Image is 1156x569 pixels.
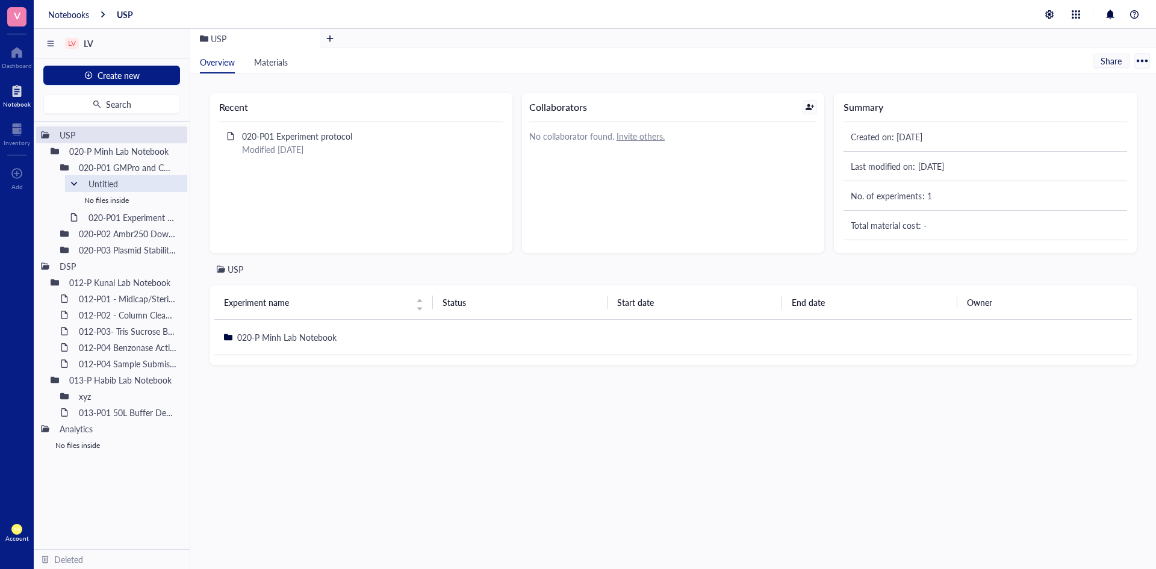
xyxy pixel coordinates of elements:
th: End date [782,285,957,319]
div: No files inside [36,437,187,454]
div: Account [5,535,29,542]
span: Overview [200,56,235,68]
div: Analytics [54,420,182,437]
div: 012-P02 - Column Cleaning Run [73,306,182,323]
span: KH [14,527,20,532]
div: USP [228,263,243,276]
div: xyz [73,388,182,405]
div: Created on: [DATE] [851,130,1120,143]
div: Add [11,183,23,190]
div: Total material cost: - [851,219,1120,232]
div: 013-P Habib Lab Notebook [64,372,182,388]
div: Notebook [3,101,31,108]
th: Experiment name [214,285,433,319]
span: LV [84,37,93,49]
span: 020-P Minh Lab Notebook [237,331,337,343]
div: No collaborator found. [529,129,818,143]
u: Invite others. [617,130,665,142]
div: 012-P04 Benzonase Activity Test [73,339,182,356]
a: Dashboard [2,43,32,69]
a: Inventory [4,120,30,146]
div: Collaborators [529,100,587,114]
span: Share [1101,55,1122,66]
button: Create new [43,66,180,85]
div: Inventory [4,139,30,146]
div: No files inside [65,192,187,209]
div: 012-P Kunal Lab Notebook [64,274,182,291]
div: LV [68,39,76,48]
div: USP [54,126,182,143]
div: 020-P Minh Lab Notebook [64,143,182,160]
span: Experiment name [224,296,409,309]
div: 012-P03- Tris Sucrose Buffer - Room Temperature Study [73,323,182,340]
div: 012-P04 Sample Submission - Analytics [73,355,182,372]
div: Summary [844,100,1127,114]
th: Owner [957,285,1132,319]
div: DSP [54,258,182,275]
span: V [14,8,20,23]
div: 020-P03 Plasmid Stability Study [73,241,182,258]
button: Share [1093,54,1130,68]
div: 020-P01 Experiment protocol [83,209,182,226]
th: Status [433,285,608,319]
div: Deleted [54,553,83,566]
span: Materials [254,56,288,68]
span: Search [106,99,131,109]
div: Modified [DATE] [242,143,496,156]
th: Start date [608,285,782,319]
div: Recent [219,100,503,114]
div: 013-P01 50L Buffer Development Studies [73,404,182,421]
div: Dashboard [2,62,32,69]
button: Search [43,95,180,114]
a: Notebooks [48,9,89,20]
div: 020-P01 GMPro and CMC plasmid comparison [73,159,182,176]
div: 012-P01 - Midicap/Sterile Filter removal of leaches (filter flush study) [73,290,182,307]
div: Last modified on: [DATE] [851,160,1120,173]
a: Notebook [3,81,31,108]
span: 020-P01 Experiment protocol [242,130,352,142]
a: USP [117,9,133,20]
div: No. of experiments: 1 [851,189,1120,202]
span: Create new [98,70,140,80]
div: 020-P02 Ambr250 Downscaling Model Confirmation [73,225,182,242]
